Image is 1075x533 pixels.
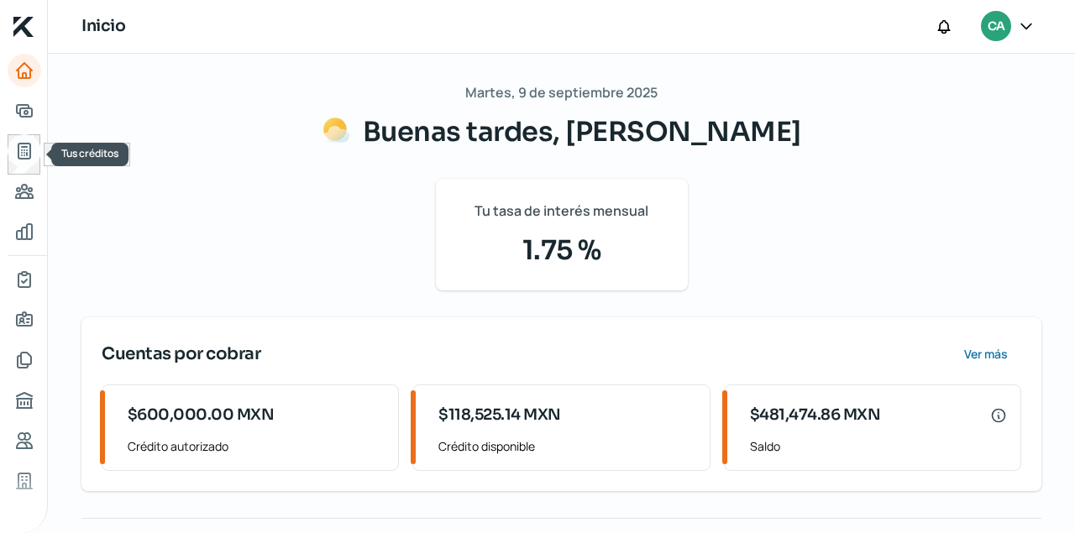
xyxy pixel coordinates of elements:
[950,337,1021,371] button: Ver más
[8,464,41,498] a: Industria
[322,117,349,144] img: Saludos
[8,384,41,417] a: Buró de crédito
[363,115,801,149] span: Buenas tardes, [PERSON_NAME]
[8,134,41,168] a: Tus créditos
[8,94,41,128] a: Adelantar facturas
[8,175,41,208] a: Pago a proveedores
[750,404,881,426] span: $481,474.86 MXN
[750,436,1007,457] span: Saldo
[61,146,118,160] span: Tus créditos
[8,215,41,248] a: Mis finanzas
[81,14,125,39] h1: Inicio
[988,17,1004,37] span: CA
[8,54,41,87] a: Inicio
[102,342,260,367] span: Cuentas por cobrar
[8,424,41,457] a: Referencias
[8,263,41,296] a: Mi contrato
[8,343,41,377] a: Documentos
[438,404,561,426] span: $118,525.14 MXN
[128,436,385,457] span: Crédito autorizado
[438,436,695,457] span: Crédito disponible
[456,230,668,270] span: 1.75 %
[465,81,658,105] span: Martes, 9 de septiembre 2025
[128,404,275,426] span: $600,000.00 MXN
[8,303,41,337] a: Información general
[964,348,1008,360] span: Ver más
[475,199,648,223] span: Tu tasa de interés mensual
